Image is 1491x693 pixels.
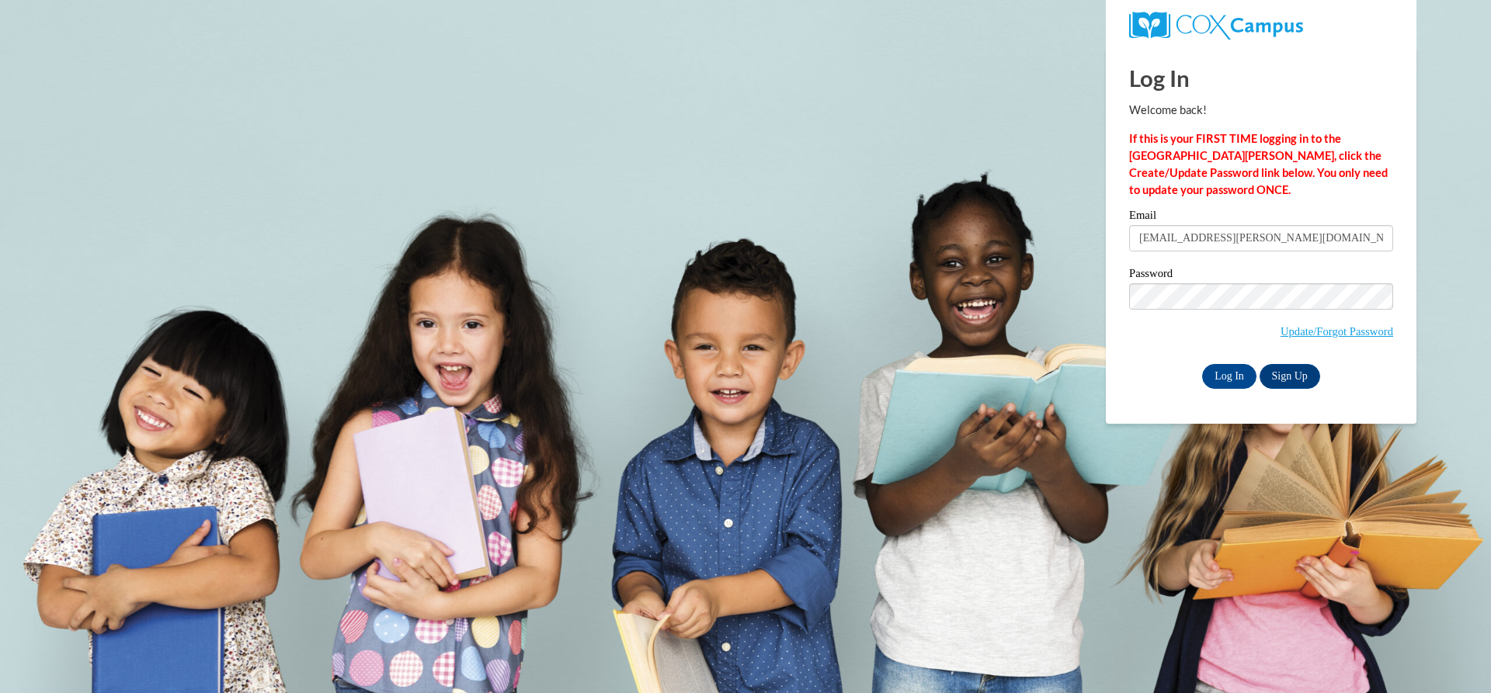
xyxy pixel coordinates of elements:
input: Log In [1202,364,1256,389]
a: Sign Up [1260,364,1320,389]
a: Update/Forgot Password [1281,325,1393,338]
a: COX Campus [1129,12,1393,40]
p: Welcome back! [1129,102,1393,119]
strong: If this is your FIRST TIME logging in to the [GEOGRAPHIC_DATA][PERSON_NAME], click the Create/Upd... [1129,132,1388,196]
h1: Log In [1129,62,1393,94]
label: Password [1129,268,1393,283]
label: Email [1129,210,1393,225]
img: COX Campus [1129,12,1303,40]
